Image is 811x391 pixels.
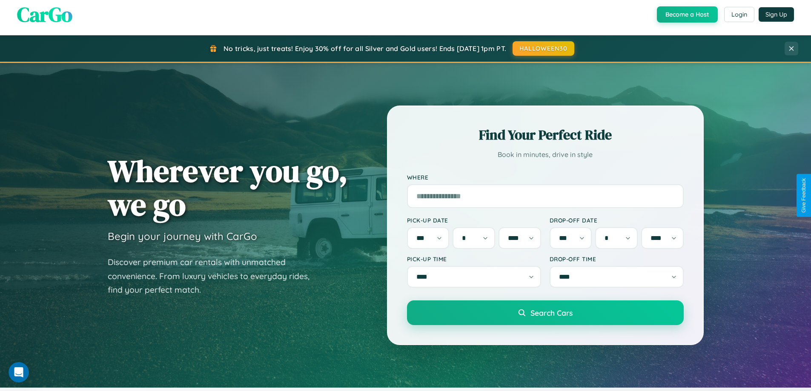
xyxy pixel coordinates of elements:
h1: Wherever you go, we go [108,154,348,221]
label: Drop-off Date [550,217,684,224]
span: No tricks, just treats! Enjoy 30% off for all Silver and Gold users! Ends [DATE] 1pm PT. [224,44,506,53]
iframe: Intercom live chat [9,362,29,382]
label: Pick-up Time [407,255,541,263]
label: Drop-off Time [550,255,684,263]
button: Search Cars [407,300,684,325]
button: Become a Host [657,6,718,23]
label: Where [407,174,684,181]
h3: Begin your journey with CarGo [108,230,257,243]
div: Give Feedback [801,178,807,213]
label: Pick-up Date [407,217,541,224]
button: HALLOWEEN30 [513,41,574,56]
button: Sign Up [759,7,794,22]
span: CarGo [17,0,72,29]
span: Search Cars [530,308,573,317]
h2: Find Your Perfect Ride [407,126,684,144]
p: Book in minutes, drive in style [407,148,684,161]
p: Discover premium car rentals with unmatched convenience. From luxury vehicles to everyday rides, ... [108,255,321,297]
button: Login [724,7,754,22]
